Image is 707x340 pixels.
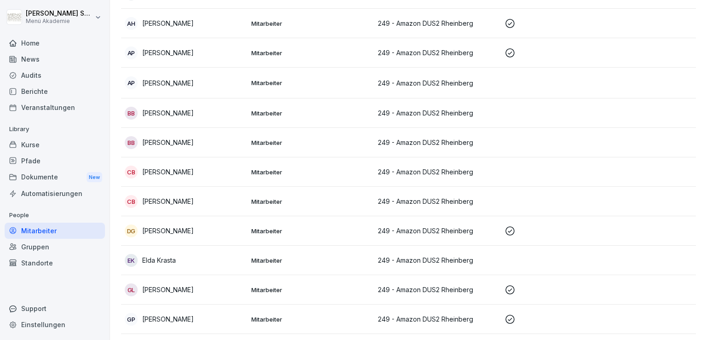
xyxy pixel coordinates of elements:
[142,78,194,88] p: [PERSON_NAME]
[251,197,371,206] p: Mitarbeiter
[378,285,497,294] p: 249 - Amazon DUS2 Rheinberg
[26,10,93,17] p: [PERSON_NAME] Schepers
[5,255,105,271] a: Standorte
[125,313,138,326] div: GP
[5,35,105,51] a: Home
[87,172,102,183] div: New
[125,136,138,149] div: BB
[378,255,497,265] p: 249 - Amazon DUS2 Rheinberg
[378,138,497,147] p: 249 - Amazon DUS2 Rheinberg
[251,109,371,117] p: Mitarbeiter
[142,255,176,265] p: Elda Krasta
[142,18,194,28] p: [PERSON_NAME]
[5,67,105,83] a: Audits
[142,226,194,236] p: [PERSON_NAME]
[378,196,497,206] p: 249 - Amazon DUS2 Rheinberg
[378,167,497,177] p: 249 - Amazon DUS2 Rheinberg
[125,76,138,89] div: AP
[142,138,194,147] p: [PERSON_NAME]
[142,196,194,206] p: [PERSON_NAME]
[125,107,138,120] div: BB
[5,300,105,317] div: Support
[378,78,497,88] p: 249 - Amazon DUS2 Rheinberg
[251,315,371,323] p: Mitarbeiter
[125,166,138,179] div: CB
[5,99,105,115] a: Veranstaltungen
[5,83,105,99] a: Berichte
[5,51,105,67] a: News
[125,225,138,237] div: DG
[378,48,497,58] p: 249 - Amazon DUS2 Rheinberg
[251,19,371,28] p: Mitarbeiter
[251,79,371,87] p: Mitarbeiter
[26,18,93,24] p: Menü Akademie
[251,256,371,265] p: Mitarbeiter
[5,239,105,255] a: Gruppen
[378,108,497,118] p: 249 - Amazon DUS2 Rheinberg
[5,169,105,186] div: Dokumente
[125,195,138,208] div: CB
[142,167,194,177] p: [PERSON_NAME]
[5,208,105,223] p: People
[142,48,194,58] p: [PERSON_NAME]
[251,168,371,176] p: Mitarbeiter
[5,317,105,333] a: Einstellungen
[378,226,497,236] p: 249 - Amazon DUS2 Rheinberg
[5,137,105,153] a: Kurse
[378,314,497,324] p: 249 - Amazon DUS2 Rheinberg
[378,18,497,28] p: 249 - Amazon DUS2 Rheinberg
[251,286,371,294] p: Mitarbeiter
[125,17,138,30] div: AH
[251,227,371,235] p: Mitarbeiter
[125,254,138,267] div: EK
[142,108,194,118] p: [PERSON_NAME]
[142,285,194,294] p: [PERSON_NAME]
[5,185,105,202] a: Automatisierungen
[142,314,194,324] p: [PERSON_NAME]
[5,223,105,239] a: Mitarbeiter
[125,283,138,296] div: GL
[5,153,105,169] a: Pfade
[251,49,371,57] p: Mitarbeiter
[125,46,138,59] div: AP
[5,122,105,137] p: Library
[5,169,105,186] a: DokumenteNew
[251,138,371,147] p: Mitarbeiter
